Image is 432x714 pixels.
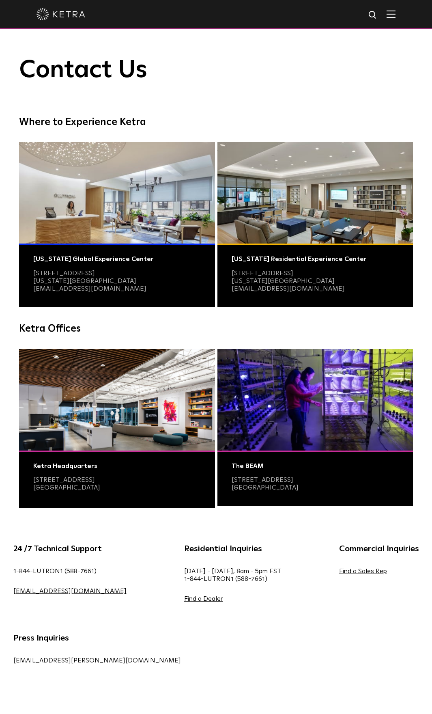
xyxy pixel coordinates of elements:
[33,462,201,470] div: Ketra Headquarters
[184,595,223,602] a: Find a Dealer
[19,57,413,98] h1: Contact Us
[232,477,293,483] a: [STREET_ADDRESS]
[37,8,85,20] img: ketra-logo-2019-white
[33,285,146,292] a: [EMAIL_ADDRESS][DOMAIN_NAME]
[33,477,95,483] a: [STREET_ADDRESS]
[13,657,181,664] a: [EMAIL_ADDRESS][PERSON_NAME][DOMAIN_NAME]
[184,567,281,583] p: [DATE] - [DATE], 8am - 5pm EST
[33,255,201,263] div: [US_STATE] Global Experience Center
[19,349,215,451] img: 036-collaboration-studio-2 copy
[33,278,136,284] a: [US_STATE][GEOGRAPHIC_DATA]
[339,542,419,555] h5: Commercial Inquiries
[217,142,413,244] img: Residential Photo@2x
[33,270,95,276] a: [STREET_ADDRESS]
[232,285,345,292] a: [EMAIL_ADDRESS][DOMAIN_NAME]
[232,255,399,263] div: [US_STATE] Residential Experience Center
[184,576,267,582] a: 1-844-LUTRON1 (588-7661)
[217,349,413,451] img: Austin Photo@2x
[33,484,100,491] a: [GEOGRAPHIC_DATA]
[13,568,97,574] a: 1-844-LUTRON1 (588-7661)
[232,278,335,284] a: [US_STATE][GEOGRAPHIC_DATA]
[387,10,395,18] img: Hamburger%20Nav.svg
[184,542,281,555] h5: Residential Inquiries
[339,568,387,574] a: Find a Sales Rep
[232,462,399,470] div: The BEAM
[19,114,413,130] h4: Where to Experience Ketra
[232,484,299,491] a: [GEOGRAPHIC_DATA]
[13,588,127,594] a: [EMAIL_ADDRESS][DOMAIN_NAME]
[19,321,413,337] h4: Ketra Offices
[19,142,215,244] img: Commercial Photo@2x
[232,270,293,276] a: [STREET_ADDRESS]
[13,542,127,555] h5: 24 /7 Technical Support
[368,10,378,20] img: search icon
[13,632,181,645] h5: Press Inquiries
